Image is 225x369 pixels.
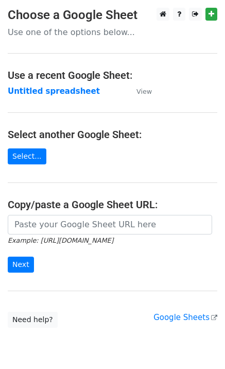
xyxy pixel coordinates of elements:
h4: Copy/paste a Google Sheet URL: [8,198,217,211]
input: Paste your Google Sheet URL here [8,215,212,234]
input: Next [8,257,34,273]
p: Use one of the options below... [8,27,217,38]
small: Example: [URL][DOMAIN_NAME] [8,237,113,244]
a: View [126,87,152,96]
small: View [136,88,152,95]
a: Select... [8,148,46,164]
h4: Use a recent Google Sheet: [8,69,217,81]
a: Google Sheets [153,313,217,322]
a: Untitled spreadsheet [8,87,100,96]
h3: Choose a Google Sheet [8,8,217,23]
a: Need help? [8,312,58,328]
h4: Select another Google Sheet: [8,128,217,141]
